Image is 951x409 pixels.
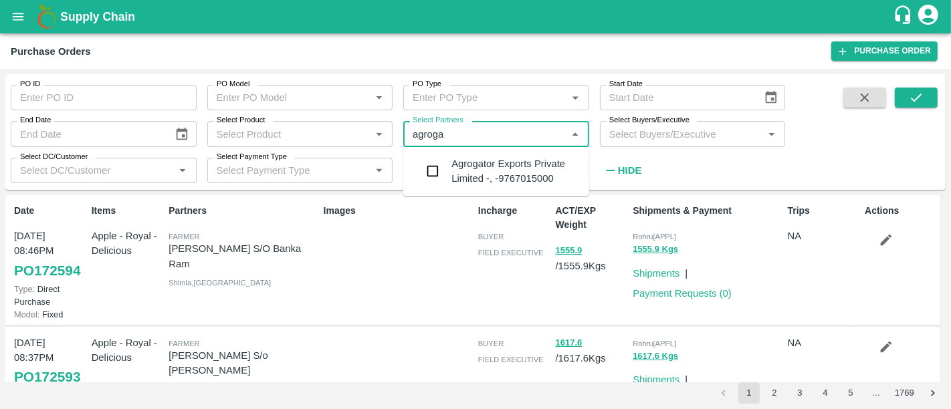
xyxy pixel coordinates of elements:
[14,283,86,308] p: Direct Purchase
[174,162,191,179] button: Open
[633,204,782,218] p: Shipments & Payment
[478,204,550,218] p: Incharge
[633,242,678,257] button: 1555.9 Kgs
[169,279,271,287] span: Shimla , [GEOGRAPHIC_DATA]
[600,159,645,182] button: Hide
[633,349,678,364] button: 1617.6 Kgs
[11,43,91,60] div: Purchase Orders
[556,335,583,351] button: 1617.6
[60,10,135,23] b: Supply Chain
[600,85,753,110] input: Start Date
[20,115,51,126] label: End Date
[679,261,688,281] div: |
[92,204,164,218] p: Items
[788,335,860,350] p: NA
[33,3,60,30] img: logo
[407,89,563,106] input: Enter PO Type
[211,125,367,142] input: Select Product
[14,259,80,283] a: PO172594
[15,162,171,179] input: Select DC/Customer
[451,156,578,186] div: Agrogator Exports Private Limited -, -9767015000
[478,339,504,348] span: buyer
[789,382,811,404] button: Go to page 3
[556,204,628,232] p: ACT/EXP Weight
[169,348,318,378] p: [PERSON_NAME] S/o [PERSON_NAME]
[14,365,80,389] a: PO172593
[169,241,318,271] p: [PERSON_NAME] S/O Banka Ram
[865,387,887,400] div: …
[478,233,504,241] span: buyer
[20,79,40,90] label: PO ID
[633,268,679,279] a: Shipments
[478,249,544,257] span: field executive
[711,382,946,404] nav: pagination navigation
[891,382,918,404] button: Go to page 1769
[20,152,88,162] label: Select DC/Customer
[893,5,916,29] div: customer-support
[217,79,250,90] label: PO Model
[11,85,197,110] input: Enter PO ID
[566,126,584,143] button: Close
[865,204,937,218] p: Actions
[211,162,350,179] input: Select Payment Type
[14,229,86,259] p: [DATE] 08:46PM
[556,243,583,259] button: 1555.9
[14,335,86,366] p: [DATE] 08:37PM
[788,204,860,218] p: Trips
[478,356,544,364] span: field executive
[413,115,463,126] label: Select Partners
[922,382,944,404] button: Go to next page
[217,115,265,126] label: Select Product
[633,288,732,299] a: Payment Requests (0)
[758,85,784,110] button: Choose date
[3,1,33,32] button: open drawer
[609,115,690,126] label: Select Buyers/Executive
[211,89,367,106] input: Enter PO Model
[788,229,860,243] p: NA
[556,335,628,366] p: / 1617.6 Kgs
[407,125,563,142] input: Select Partners
[633,233,676,241] span: Rohru[APPL]
[169,204,318,218] p: Partners
[413,79,441,90] label: PO Type
[169,233,199,241] span: Farmer
[11,121,164,146] input: End Date
[60,7,893,26] a: Supply Chain
[324,204,473,218] p: Images
[604,125,760,142] input: Select Buyers/Executive
[217,152,287,162] label: Select Payment Type
[92,229,164,259] p: Apple - Royal - Delicious
[14,204,86,218] p: Date
[633,374,679,385] a: Shipments
[14,309,39,319] span: Model:
[566,89,584,106] button: Open
[169,339,199,348] span: Farmer
[831,41,938,61] a: Purchase Order
[840,382,861,404] button: Go to page 5
[618,165,641,176] strong: Hide
[371,162,388,179] button: Open
[763,126,780,143] button: Open
[92,335,164,366] p: Apple - Royal - Delicious
[14,284,35,294] span: Type:
[14,308,86,321] p: Fixed
[633,339,676,348] span: Rohru[APPL]
[679,367,688,387] div: |
[556,243,628,273] p: / 1555.9 Kgs
[609,79,643,90] label: Start Date
[371,126,388,143] button: Open
[916,3,940,31] div: account of current user
[371,89,388,106] button: Open
[738,382,760,404] button: page 1
[764,382,785,404] button: Go to page 2
[169,122,195,147] button: Choose date
[815,382,836,404] button: Go to page 4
